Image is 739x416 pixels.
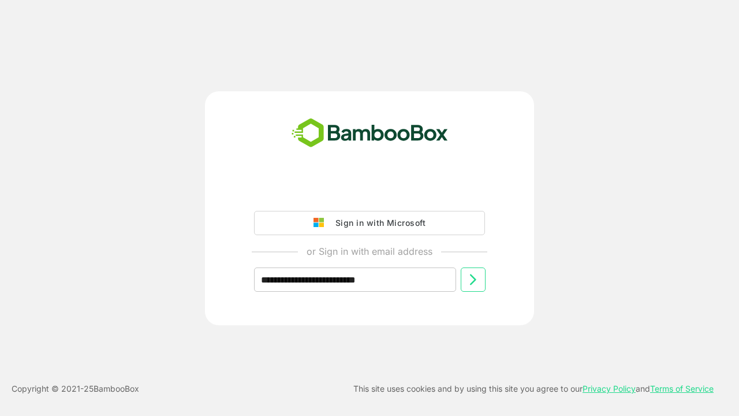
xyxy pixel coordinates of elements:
[583,384,636,393] a: Privacy Policy
[254,211,485,235] button: Sign in with Microsoft
[12,382,139,396] p: Copyright © 2021- 25 BambooBox
[248,179,491,204] iframe: Sign in with Google Button
[307,244,432,258] p: or Sign in with email address
[353,382,714,396] p: This site uses cookies and by using this site you agree to our and
[313,218,330,228] img: google
[285,114,454,153] img: bamboobox
[330,216,426,231] div: Sign in with Microsoft
[650,384,714,393] a: Terms of Service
